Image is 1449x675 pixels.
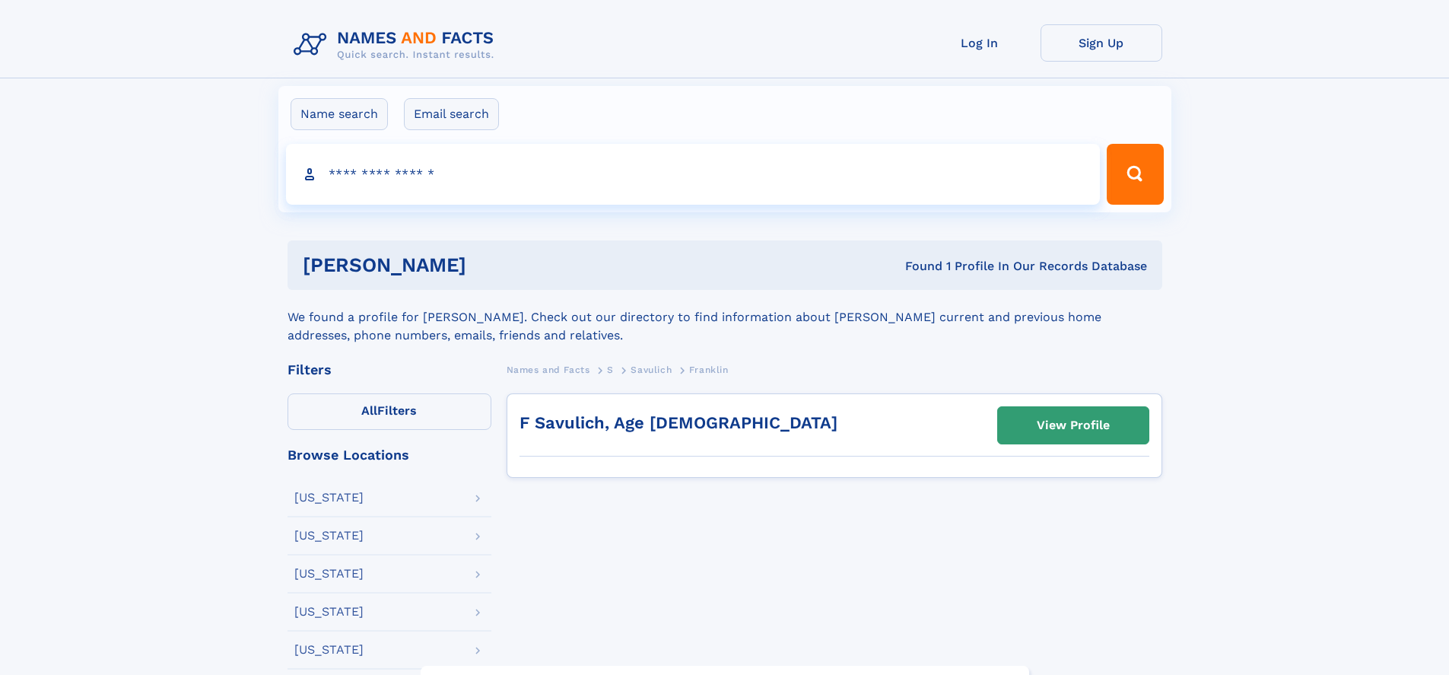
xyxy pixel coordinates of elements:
div: [US_STATE] [294,568,364,580]
div: [US_STATE] [294,530,364,542]
label: Email search [404,98,499,130]
a: Names and Facts [507,360,590,379]
div: [US_STATE] [294,644,364,656]
div: Found 1 Profile In Our Records Database [685,258,1147,275]
a: Savulich [631,360,672,379]
div: Filters [288,363,491,377]
button: Search Button [1107,144,1163,205]
span: Franklin [689,365,729,375]
img: Logo Names and Facts [288,24,507,65]
h1: [PERSON_NAME] [303,256,686,275]
a: F Savulich, Age [DEMOGRAPHIC_DATA] [520,413,837,432]
span: Savulich [631,365,672,375]
div: View Profile [1037,408,1110,443]
a: Sign Up [1041,24,1162,62]
span: S [607,365,614,375]
div: [US_STATE] [294,606,364,618]
label: Filters [288,393,491,430]
label: Name search [291,98,388,130]
a: Log In [919,24,1041,62]
div: Browse Locations [288,448,491,462]
input: search input [286,144,1101,205]
div: We found a profile for [PERSON_NAME]. Check out our directory to find information about [PERSON_N... [288,290,1162,345]
a: S [607,360,614,379]
span: All [361,403,377,418]
div: [US_STATE] [294,492,364,504]
a: View Profile [998,407,1149,444]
